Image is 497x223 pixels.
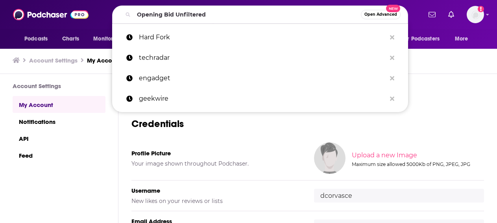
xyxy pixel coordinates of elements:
[13,96,105,113] a: My Account
[131,149,301,157] h5: Profile Picture
[425,8,439,21] a: Show notifications dropdown
[87,57,121,64] a: My Account
[352,161,482,167] div: Maximum size allowed 5000Kb of PNG, JPEG, JPG
[139,68,386,88] p: engadget
[13,130,105,147] a: API
[364,13,397,17] span: Open Advanced
[13,113,105,130] a: Notifications
[478,6,484,12] svg: Add a profile image
[57,31,84,46] a: Charts
[467,6,484,23] span: Logged in as dcorvasce
[467,6,484,23] button: Show profile menu
[402,33,440,44] span: For Podcasters
[93,33,121,44] span: Monitoring
[361,10,401,19] button: Open AdvancedNew
[449,31,478,46] button: open menu
[29,57,78,64] a: Account Settings
[397,31,451,46] button: open menu
[13,7,89,22] img: Podchaser - Follow, Share and Rate Podcasts
[112,88,408,109] a: geekwire
[131,187,301,194] h5: Username
[455,33,468,44] span: More
[88,31,131,46] button: open menu
[139,88,386,109] p: geekwire
[386,5,400,12] span: New
[314,189,484,203] input: username
[24,33,48,44] span: Podcasts
[131,160,301,167] h5: Your image shown throughout Podchaser.
[13,82,105,90] h3: Account Settings
[139,27,386,48] p: Hard Fork
[134,8,361,21] input: Search podcasts, credits, & more...
[131,197,301,205] h5: New likes on your reviews or lists
[112,27,408,48] a: Hard Fork
[112,48,408,68] a: techradar
[467,6,484,23] img: User Profile
[112,6,408,24] div: Search podcasts, credits, & more...
[13,147,105,164] a: Feed
[131,118,484,130] h3: Credentials
[19,31,58,46] button: open menu
[314,142,345,174] img: Your profile image
[62,33,79,44] span: Charts
[445,8,457,21] a: Show notifications dropdown
[139,48,386,68] p: techradar
[112,68,408,88] a: engadget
